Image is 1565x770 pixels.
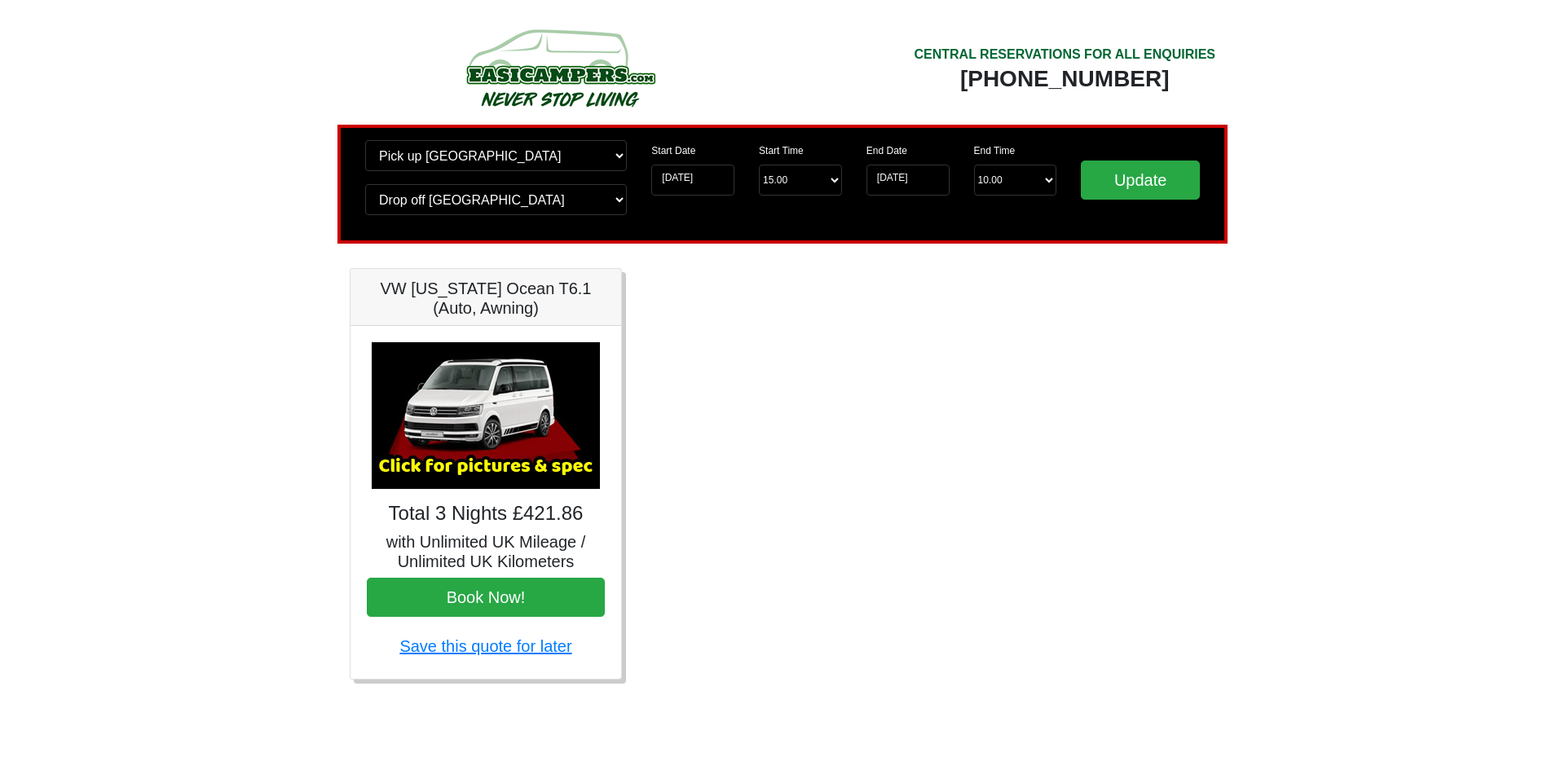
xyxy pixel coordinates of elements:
h4: Total 3 Nights £421.86 [367,502,605,526]
label: Start Date [651,143,695,158]
input: Return Date [866,165,950,196]
h5: with Unlimited UK Mileage / Unlimited UK Kilometers [367,532,605,571]
input: Start Date [651,165,734,196]
label: End Date [866,143,907,158]
button: Book Now! [367,578,605,617]
label: End Time [974,143,1016,158]
img: campers-checkout-logo.png [405,23,715,112]
h5: VW [US_STATE] Ocean T6.1 (Auto, Awning) [367,279,605,318]
div: CENTRAL RESERVATIONS FOR ALL ENQUIRIES [914,45,1215,64]
div: [PHONE_NUMBER] [914,64,1215,94]
img: VW California Ocean T6.1 (Auto, Awning) [372,342,600,489]
label: Start Time [759,143,804,158]
a: Save this quote for later [399,637,571,655]
input: Update [1081,161,1200,200]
